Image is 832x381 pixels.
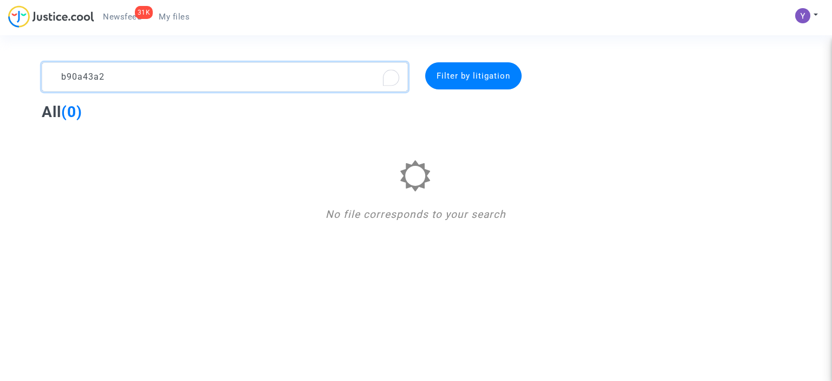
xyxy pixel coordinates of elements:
span: Newsfeed [103,12,141,22]
div: 31K [135,6,153,19]
span: (0) [61,103,82,121]
textarea: To enrich screen reader interactions, please activate Accessibility in Grammarly extension settings [42,62,408,92]
span: All [42,103,61,121]
a: 31KNewsfeed [94,9,150,25]
img: ACg8ocLJbu-06PV-PP0rSorRCNxlVR0ijoVEwORkjsgJBMEIW3VU-A=s96-c [795,8,810,23]
img: jc-logo.svg [8,5,94,28]
a: My files [150,9,198,25]
div: No file corresponds to your search [42,207,790,223]
span: Filter by litigation [437,71,510,81]
span: My files [159,12,190,22]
